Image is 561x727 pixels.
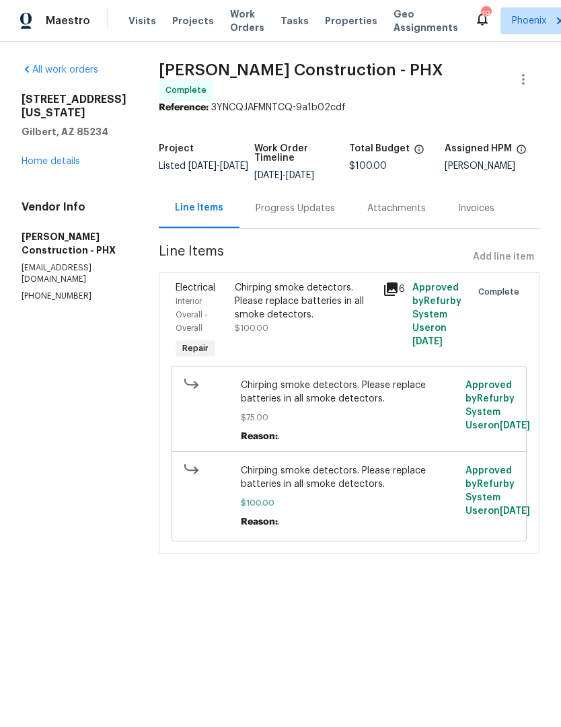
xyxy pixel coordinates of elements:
div: [PERSON_NAME] [445,162,540,171]
span: Work Orders [230,8,264,35]
h5: Gilbert, AZ 85234 [22,126,126,139]
span: The hpm assigned to this work order. [516,145,527,162]
span: Complete [478,286,525,299]
span: Reason: [241,432,278,442]
a: All work orders [22,66,98,75]
span: Geo Assignments [394,8,458,35]
div: Invoices [458,202,494,216]
span: $100.00 [349,162,387,171]
span: - [254,171,314,181]
span: $100.00 [241,497,458,510]
div: Attachments [367,202,426,216]
a: Home details [22,157,80,167]
span: . [278,432,280,442]
span: Line Items [159,245,467,270]
span: [DATE] [286,171,314,181]
span: [DATE] [500,507,530,516]
p: [EMAIL_ADDRESS][DOMAIN_NAME] [22,263,126,286]
h5: [PERSON_NAME] Construction - PHX [22,231,126,258]
span: $75.00 [241,412,458,425]
div: 19 [481,8,490,22]
span: Complete [165,84,212,98]
span: Chirping smoke detectors. Please replace batteries in all smoke detectors. [241,379,458,406]
h5: Total Budget [349,145,410,154]
div: Progress Updates [256,202,335,216]
span: [DATE] [220,162,248,171]
h5: Assigned HPM [445,145,512,154]
span: $100.00 [235,325,268,333]
p: [PHONE_NUMBER] [22,291,126,303]
span: [DATE] [188,162,217,171]
span: Electrical [176,284,215,293]
span: Phoenix [512,15,546,28]
h5: Project [159,145,194,154]
b: Reference: [159,104,209,113]
h2: [STREET_ADDRESS][US_STATE] [22,93,126,120]
span: Interior Overall - Overall [176,298,208,333]
span: Approved by Refurby System User on [465,381,530,431]
div: 6 [383,282,404,298]
span: The total cost of line items that have been proposed by Opendoor. This sum includes line items th... [414,145,424,162]
span: Repair [177,342,214,356]
h4: Vendor Info [22,201,126,215]
span: [PERSON_NAME] Construction - PHX [159,63,443,79]
span: [DATE] [500,422,530,431]
span: Listed [159,162,248,171]
span: Tasks [280,17,309,26]
span: Visits [128,15,156,28]
span: . [278,518,280,527]
span: Properties [325,15,377,28]
div: Chirping smoke detectors. Please replace batteries in all smoke detectors. [235,282,375,322]
span: [DATE] [412,338,443,347]
span: - [188,162,248,171]
span: Approved by Refurby System User on [412,284,461,347]
div: 3YNCQJAFMNTCQ-9a1b02cdf [159,102,539,115]
span: Chirping smoke detectors. Please replace batteries in all smoke detectors. [241,465,458,492]
span: Approved by Refurby System User on [465,467,530,516]
span: Maestro [46,15,90,28]
span: Projects [172,15,214,28]
span: Reason: [241,518,278,527]
h5: Work Order Timeline [254,145,350,163]
div: Line Items [175,202,223,215]
span: [DATE] [254,171,283,181]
